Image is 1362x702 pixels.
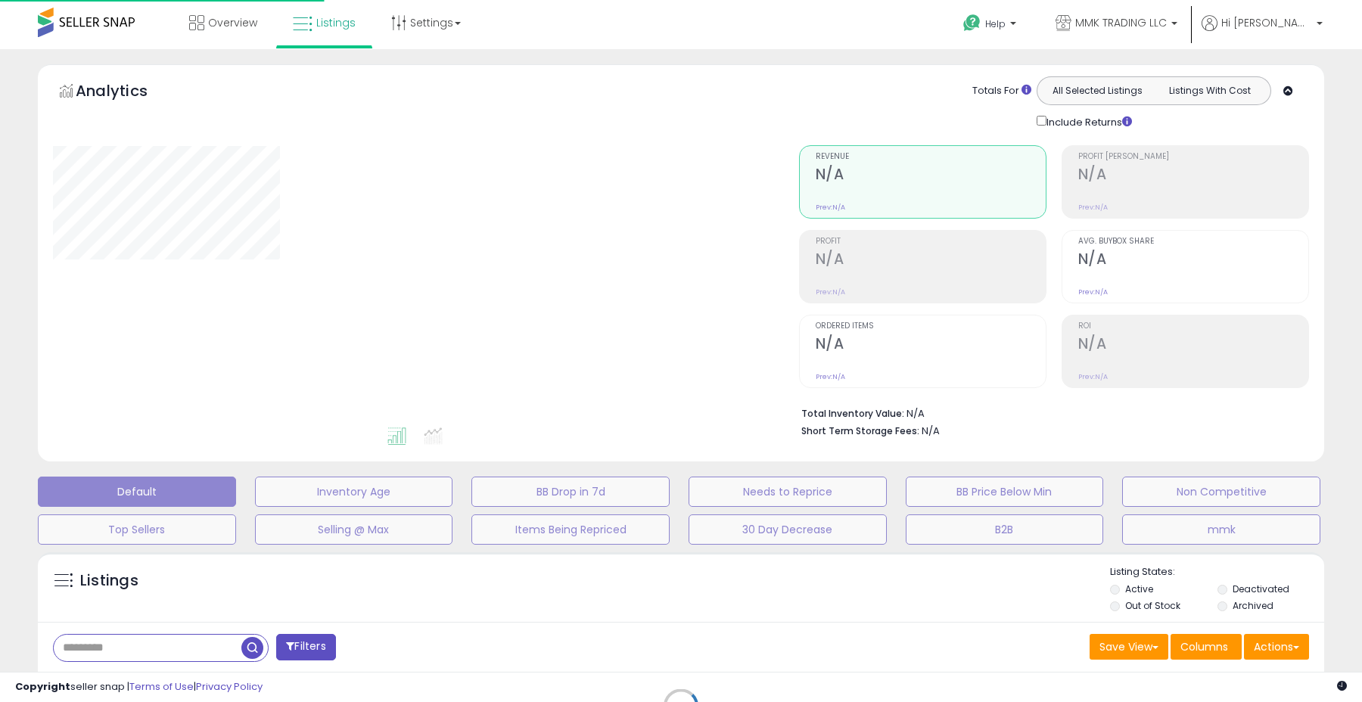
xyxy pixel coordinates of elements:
span: Profit [816,238,1046,246]
h2: N/A [816,166,1046,186]
button: Needs to Reprice [689,477,887,507]
small: Prev: N/A [816,287,845,297]
i: Get Help [962,14,981,33]
small: Prev: N/A [1078,203,1108,212]
span: Overview [208,15,257,30]
h2: N/A [1078,166,1308,186]
button: Items Being Repriced [471,514,670,545]
span: ROI [1078,322,1308,331]
small: Prev: N/A [1078,287,1108,297]
div: seller snap | | [15,680,263,694]
button: Top Sellers [38,514,236,545]
button: Inventory Age [255,477,453,507]
h2: N/A [816,335,1046,356]
a: Help [951,2,1031,49]
button: All Selected Listings [1041,81,1154,101]
div: Include Returns [1025,113,1150,130]
h5: Analytics [76,80,177,105]
b: Short Term Storage Fees: [801,424,919,437]
small: Prev: N/A [816,203,845,212]
button: Selling @ Max [255,514,453,545]
a: Hi [PERSON_NAME] [1202,15,1323,49]
button: BB Price Below Min [906,477,1104,507]
span: Revenue [816,153,1046,161]
strong: Copyright [15,679,70,694]
button: B2B [906,514,1104,545]
small: Prev: N/A [1078,372,1108,381]
h2: N/A [1078,335,1308,356]
h2: N/A [816,250,1046,271]
button: mmk [1122,514,1320,545]
span: Hi [PERSON_NAME] [1221,15,1312,30]
button: BB Drop in 7d [471,477,670,507]
span: Listings [316,15,356,30]
b: Total Inventory Value: [801,407,904,420]
li: N/A [801,403,1298,421]
span: Avg. Buybox Share [1078,238,1308,246]
h2: N/A [1078,250,1308,271]
button: Listings With Cost [1153,81,1266,101]
span: N/A [922,424,940,438]
button: 30 Day Decrease [689,514,887,545]
div: Totals For [972,84,1031,98]
button: Default [38,477,236,507]
span: Ordered Items [816,322,1046,331]
span: MMK TRADING LLC [1075,15,1167,30]
button: Non Competitive [1122,477,1320,507]
span: Profit [PERSON_NAME] [1078,153,1308,161]
small: Prev: N/A [816,372,845,381]
span: Help [985,17,1006,30]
